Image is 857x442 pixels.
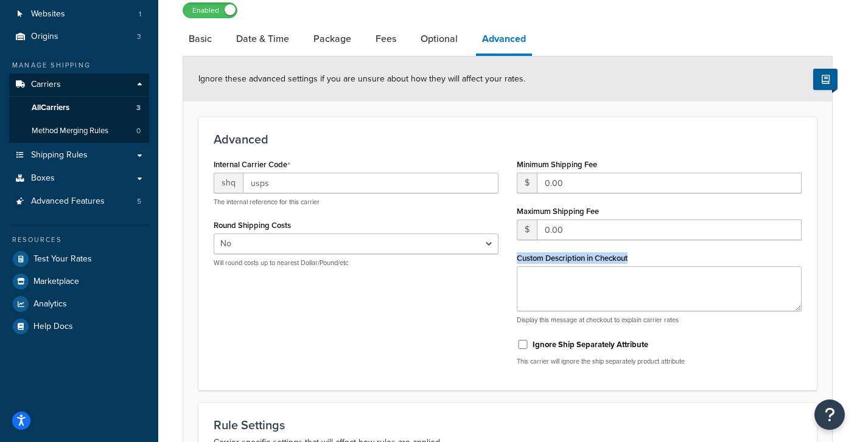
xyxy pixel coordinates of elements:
[33,254,92,264] span: Test Your Rates
[31,173,55,184] span: Boxes
[214,418,802,432] h3: Rule Settings
[369,24,402,54] a: Fees
[476,24,532,56] a: Advanced
[32,126,108,136] span: Method Merging Rules
[214,173,243,193] span: shq
[9,120,149,142] li: Method Merging Rules
[9,144,149,167] a: Shipping Rules
[137,196,141,207] span: 5
[9,248,149,270] a: Test Your Rates
[214,133,802,146] h3: Advanced
[9,316,149,337] a: Help Docs
[214,221,291,230] label: Round Shipping Costs
[31,196,105,207] span: Advanced Features
[517,219,537,240] span: $
[9,3,149,26] a: Websites1
[136,126,141,136] span: 0
[9,60,149,71] div: Manage Shipping
[31,80,61,90] span: Carriers
[32,103,69,113] span: All Carriers
[33,322,73,332] span: Help Docs
[533,339,648,350] label: Ignore Ship Separately Attribute
[9,3,149,26] li: Websites
[9,235,149,245] div: Resources
[214,198,498,207] p: The internal reference for this carrier
[9,74,149,96] a: Carriers
[9,293,149,315] a: Analytics
[307,24,357,54] a: Package
[198,72,525,85] span: Ignore these advanced settings if you are unsure about how they will affect your rates.
[31,32,58,42] span: Origins
[9,26,149,48] a: Origins3
[214,258,498,268] p: Will round costs up to nearest Dollar/Pound/etc
[813,69,838,90] button: Show Help Docs
[139,9,141,19] span: 1
[230,24,295,54] a: Date & Time
[183,24,218,54] a: Basic
[517,316,802,325] p: Display this message at checkout to explain carrier rates
[33,299,67,309] span: Analytics
[415,24,464,54] a: Optional
[9,271,149,292] a: Marketplace
[517,173,537,193] span: $
[9,74,149,143] li: Carriers
[9,190,149,213] a: Advanced Features5
[9,190,149,213] li: Advanced Features
[214,160,290,170] label: Internal Carrier Code
[9,167,149,190] a: Boxes
[9,26,149,48] li: Origins
[814,399,845,430] button: Open Resource Center
[31,150,88,161] span: Shipping Rules
[9,97,149,119] a: AllCarriers3
[517,357,802,366] p: This carrier will ignore the ship separately product attribute
[183,3,237,18] label: Enabled
[517,207,599,216] label: Maximum Shipping Fee
[517,160,597,169] label: Minimum Shipping Fee
[31,9,65,19] span: Websites
[9,120,149,142] a: Method Merging Rules0
[517,254,628,263] label: Custom Description in Checkout
[137,32,141,42] span: 3
[33,277,79,287] span: Marketplace
[136,103,141,113] span: 3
